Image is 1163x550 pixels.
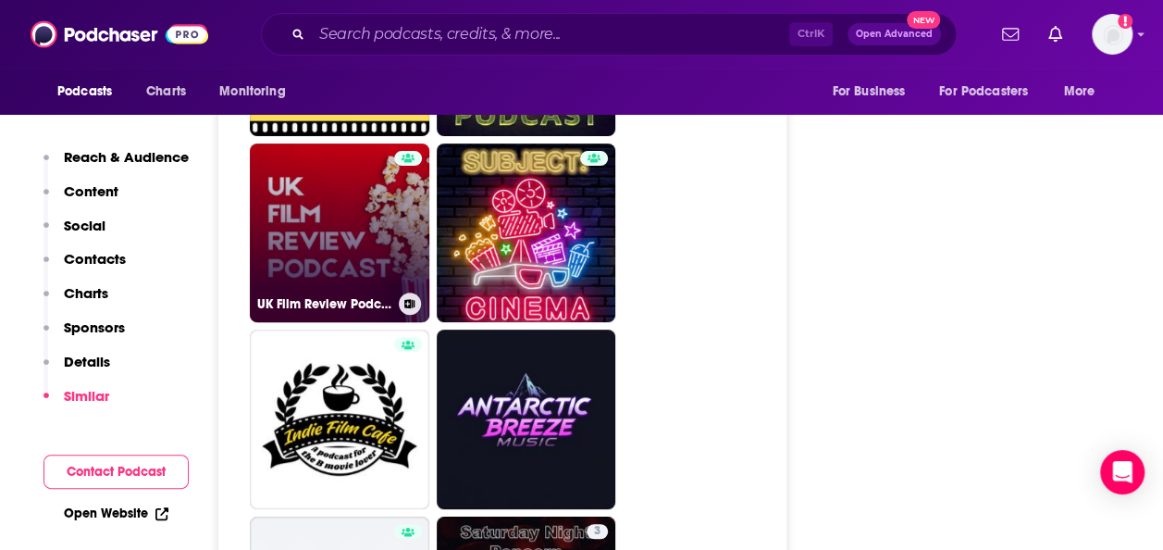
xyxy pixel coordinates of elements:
[1118,14,1132,29] svg: Add a profile image
[1100,450,1144,494] div: Open Intercom Messenger
[257,296,391,312] h3: UK Film Review Podcast
[1092,14,1132,55] span: Logged in as SusanHershberg
[64,284,108,302] p: Charts
[64,182,118,200] p: Content
[219,79,285,105] span: Monitoring
[1092,14,1132,55] button: Show profile menu
[995,19,1026,50] a: Show notifications dropdown
[64,387,109,405] p: Similar
[43,455,189,489] button: Contact Podcast
[587,524,608,539] a: 3
[250,144,429,323] a: UK Film Review Podcast
[927,74,1055,109] button: open menu
[64,250,126,268] p: Contacts
[43,217,105,251] button: Social
[64,319,125,336] p: Sponsors
[848,23,941,45] button: Open AdvancedNew
[43,284,108,319] button: Charts
[312,19,789,49] input: Search podcasts, credits, & more...
[64,217,105,234] p: Social
[43,319,125,353] button: Sponsors
[57,79,112,105] span: Podcasts
[206,74,309,109] button: open menu
[64,148,189,166] p: Reach & Audience
[43,148,189,182] button: Reach & Audience
[789,22,833,46] span: Ctrl K
[43,387,109,421] button: Similar
[819,74,928,109] button: open menu
[939,79,1028,105] span: For Podcasters
[832,79,905,105] span: For Business
[261,13,957,56] div: Search podcasts, credits, & more...
[146,79,186,105] span: Charts
[31,17,208,52] img: Podchaser - Follow, Share and Rate Podcasts
[43,250,126,284] button: Contacts
[43,353,110,387] button: Details
[1064,79,1095,105] span: More
[1092,14,1132,55] img: User Profile
[594,522,600,541] span: 3
[907,11,940,29] span: New
[64,506,168,521] a: Open Website
[856,30,933,39] span: Open Advanced
[43,182,118,217] button: Content
[1041,19,1070,50] a: Show notifications dropdown
[1051,74,1119,109] button: open menu
[64,353,110,370] p: Details
[44,74,136,109] button: open menu
[134,74,197,109] a: Charts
